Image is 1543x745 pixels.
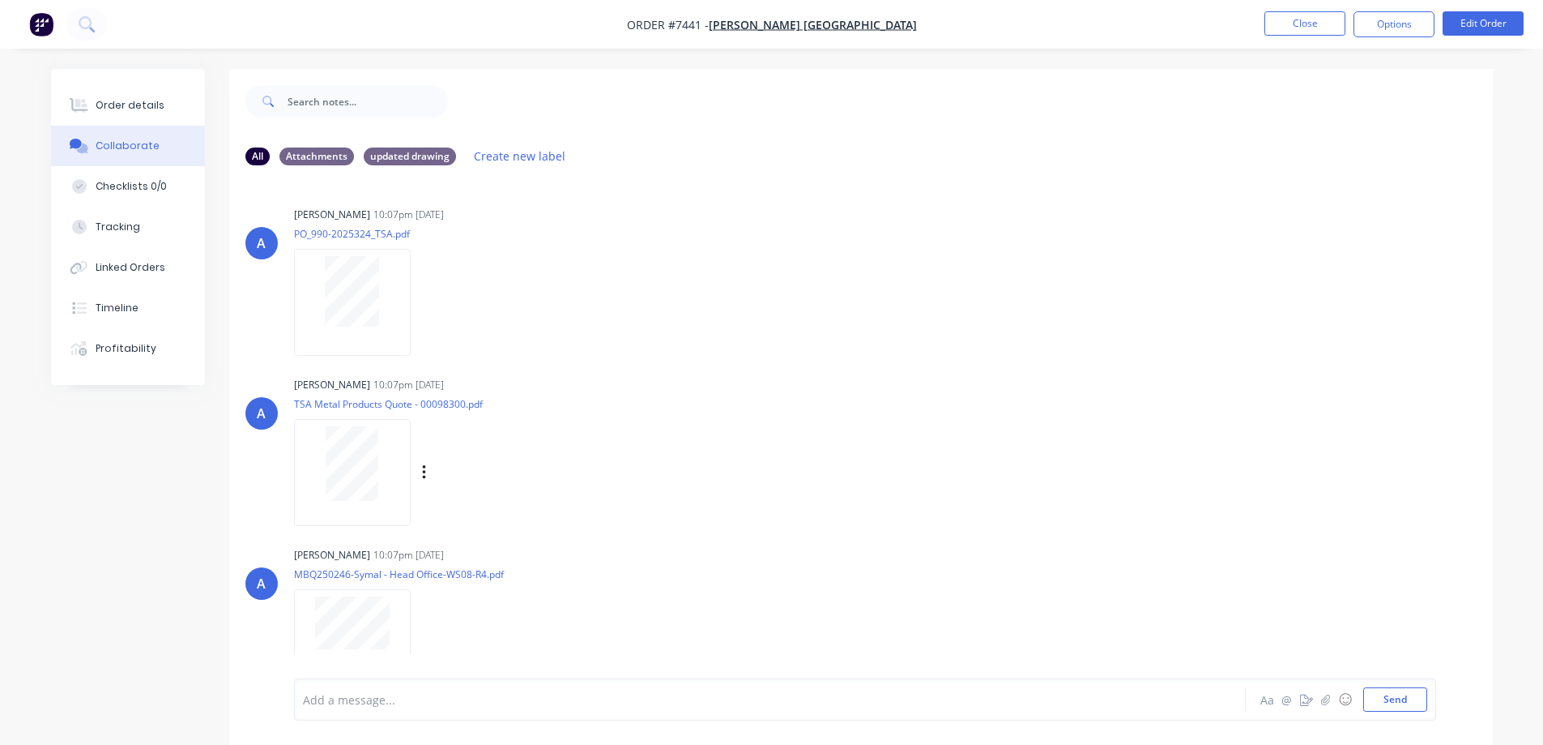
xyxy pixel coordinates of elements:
[29,12,53,36] img: Factory
[96,139,160,153] div: Collaborate
[288,85,448,118] input: Search notes...
[257,574,266,593] div: A
[466,145,574,167] button: Create new label
[294,227,427,241] p: PO_990-2025324_TSA.pdf
[294,548,370,563] div: [PERSON_NAME]
[373,208,444,222] div: 10:07pm [DATE]
[96,98,164,113] div: Order details
[1336,690,1355,709] button: ☺
[364,148,456,165] div: updated drawing
[96,179,167,194] div: Checklists 0/0
[294,567,504,581] p: MBQ250246-Symal - Head Office-WS08-R4.pdf
[51,126,205,166] button: Collaborate
[96,341,156,356] div: Profitability
[51,207,205,247] button: Tracking
[96,301,139,315] div: Timeline
[1264,11,1345,36] button: Close
[51,85,205,126] button: Order details
[1258,690,1277,709] button: Aa
[1277,690,1297,709] button: @
[709,17,917,32] a: [PERSON_NAME] [GEOGRAPHIC_DATA]
[257,404,266,423] div: A
[627,17,709,32] span: Order #7441 -
[294,208,370,222] div: [PERSON_NAME]
[1443,11,1524,36] button: Edit Order
[96,260,165,275] div: Linked Orders
[279,148,354,165] div: Attachments
[96,220,140,234] div: Tracking
[294,397,591,411] p: TSA Metal Products Quote - 00098300.pdf
[245,148,270,165] div: All
[257,233,266,253] div: A
[51,288,205,328] button: Timeline
[1353,11,1434,37] button: Options
[294,378,370,392] div: [PERSON_NAME]
[373,548,444,563] div: 10:07pm [DATE]
[51,247,205,288] button: Linked Orders
[373,378,444,392] div: 10:07pm [DATE]
[1363,687,1427,712] button: Send
[51,328,205,369] button: Profitability
[51,166,205,207] button: Checklists 0/0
